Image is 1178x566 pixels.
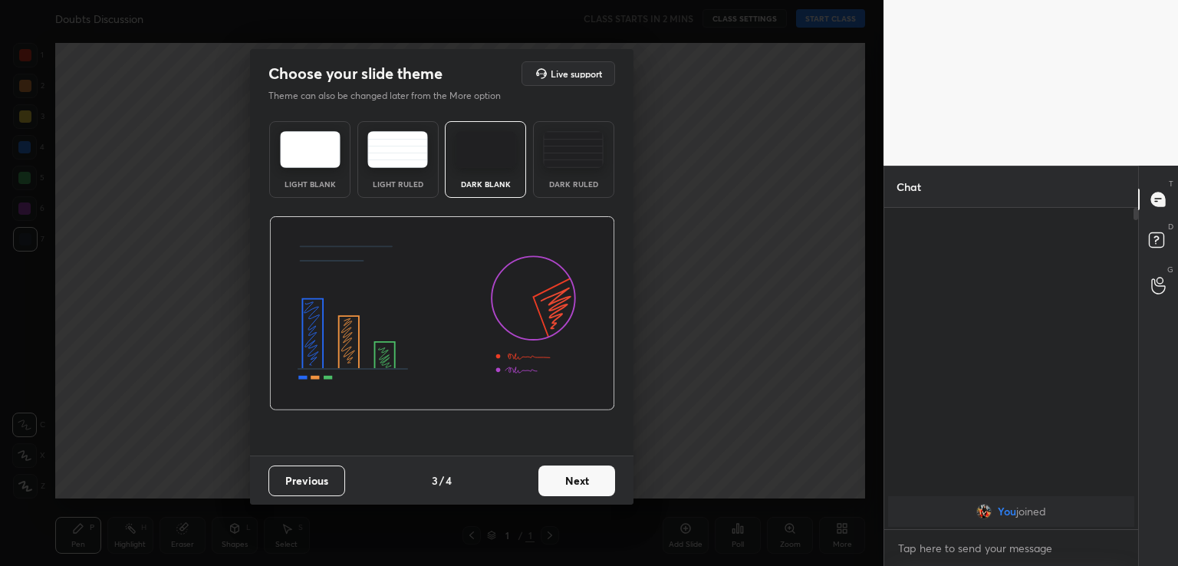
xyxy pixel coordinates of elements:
img: 14e689ce0dc24dc783dc9a26bdb6f65d.jpg [976,504,992,519]
p: D [1168,221,1173,232]
div: Light Ruled [367,180,429,188]
h2: Choose your slide theme [268,64,443,84]
h4: / [439,472,444,489]
div: grid [884,493,1138,530]
img: lightRuledTheme.5fabf969.svg [367,131,428,168]
span: joined [1016,505,1046,518]
p: G [1167,264,1173,275]
h5: Live support [551,69,602,78]
div: Dark Ruled [543,180,604,188]
span: You [998,505,1016,518]
div: Light Blank [279,180,341,188]
p: Chat [884,166,933,207]
img: darkRuledTheme.de295e13.svg [543,131,604,168]
img: darkTheme.f0cc69e5.svg [456,131,516,168]
img: lightTheme.e5ed3b09.svg [280,131,341,168]
h4: 4 [446,472,452,489]
button: Previous [268,466,345,496]
div: Dark Blank [455,180,516,188]
p: T [1169,178,1173,189]
p: Theme can also be changed later from the More option [268,89,517,103]
h4: 3 [432,472,438,489]
button: Next [538,466,615,496]
img: darkThemeBanner.d06ce4a2.svg [269,216,615,411]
